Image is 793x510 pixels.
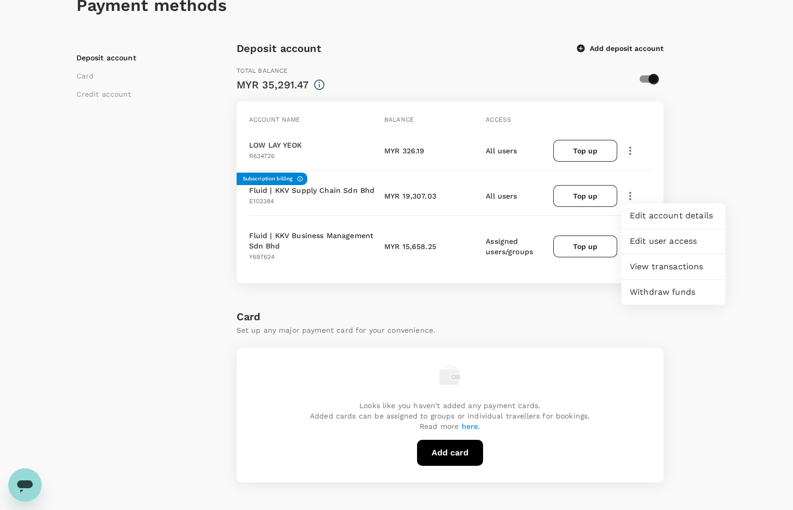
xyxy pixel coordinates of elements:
iframe: Button to launch messaging window [8,468,42,502]
button: Top up [553,185,617,207]
span: Edit user access [630,235,717,247]
p: MYR 19,307.03 [384,191,436,201]
div: View transactions [621,254,725,280]
span: Access [486,116,511,123]
h6: Card [237,308,664,325]
p: Looks like you haven't added any payment cards. Added cards can be assigned to groups or individu... [310,400,590,431]
span: View transactions [630,260,717,273]
div: Withdraw funds [621,280,725,305]
span: Edit account details [630,210,717,222]
div: Edit account details [621,203,725,229]
span: Assigned users/groups [486,237,533,256]
img: empty [439,364,460,385]
button: Top up [553,236,617,257]
p: Fluid | KKV Business Management Sdn Bhd [249,230,380,251]
p: Fluid | KKV Supply Chain Sdn Bhd [249,185,375,195]
span: Account name [249,116,301,123]
button: Add card [417,440,483,466]
span: R634726 [249,152,275,160]
span: Withdraw funds [630,286,717,298]
span: All users [486,147,517,155]
span: Total balance [237,67,288,74]
button: Top up [553,140,617,162]
a: here [462,422,478,430]
h6: Deposit account [237,40,321,57]
p: MYR 15,658.25 [384,241,436,252]
li: Credit account [76,89,206,99]
p: LOW LAY YEOK [249,140,302,150]
li: Card [76,71,206,81]
p: MYR 326.19 [384,146,425,156]
p: Set up any major payment card for your convenience. [237,325,664,335]
li: Deposit account [76,53,206,63]
span: All users [486,192,517,200]
span: E103384 [249,198,275,205]
span: Y697624 [249,253,275,260]
div: Edit user access [621,229,725,254]
div: MYR 35,291.47 [237,76,309,93]
span: Balance [384,116,414,123]
h6: Subscription billing [243,175,293,183]
button: Add deposit account [577,44,664,53]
